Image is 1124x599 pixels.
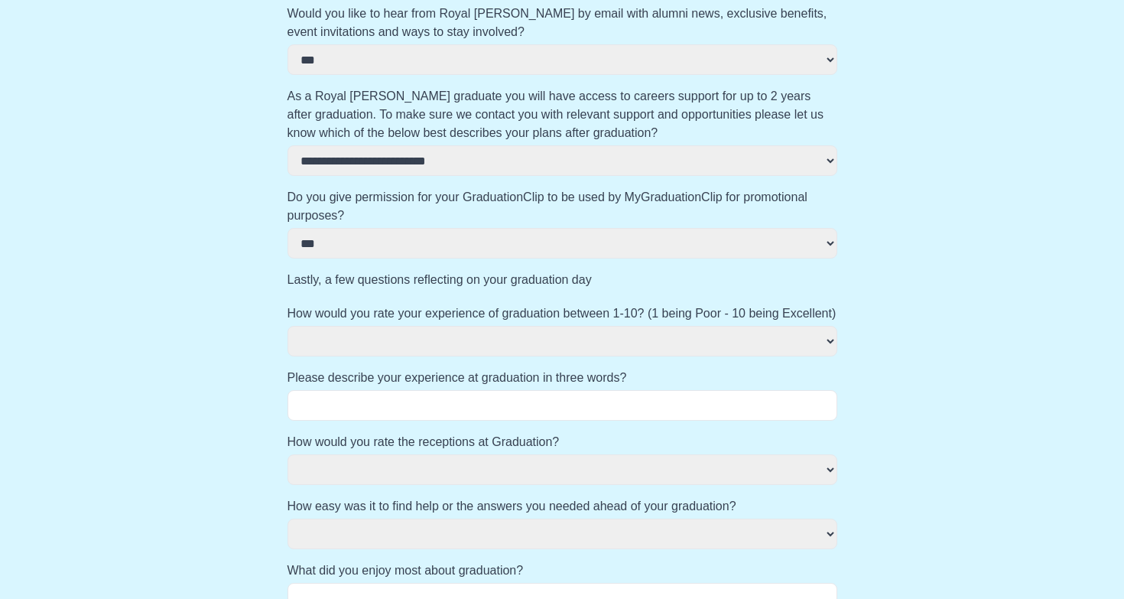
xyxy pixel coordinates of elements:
label: As a Royal [PERSON_NAME] graduate you will have access to careers support for up to 2 years after... [287,87,837,142]
label: Lastly, a few questions reflecting on your graduation day [287,271,837,289]
label: Do you give permission for your GraduationClip to be used by MyGraduationClip for promotional pur... [287,188,837,225]
label: Please describe your experience at graduation in three words? [287,369,837,387]
label: Would you like to hear from Royal [PERSON_NAME] by email with alumni news, exclusive benefits, ev... [287,5,837,41]
label: How would you rate your experience of graduation between 1-10? (1 being Poor - 10 being Excellent) [287,304,837,323]
label: What did you enjoy most about graduation? [287,562,837,580]
label: How easy was it to find help or the answers you needed ahead of your graduation? [287,497,837,516]
label: How would you rate the receptions at Graduation? [287,433,837,451]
